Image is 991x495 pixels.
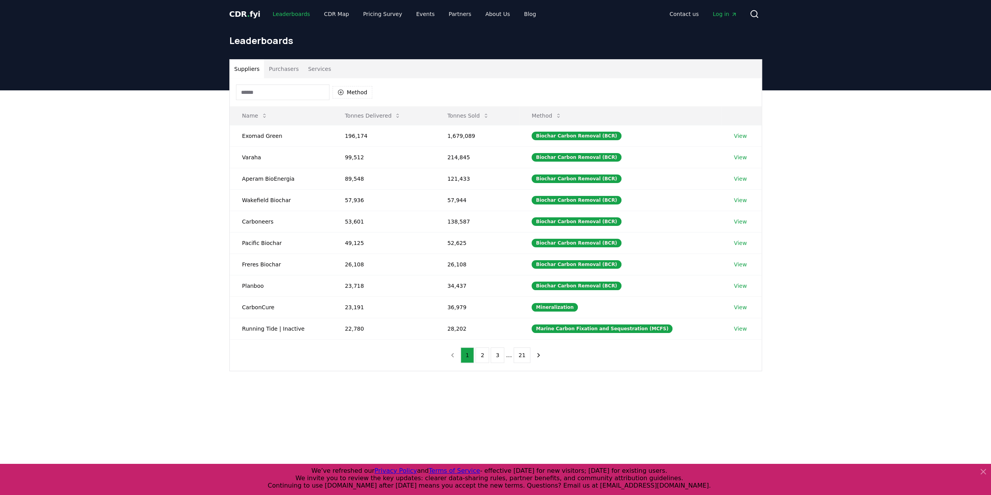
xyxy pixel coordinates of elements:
[663,7,705,21] a: Contact us
[266,7,316,21] a: Leaderboards
[230,168,333,189] td: Aperam BioEnergia
[532,132,621,140] div: Biochar Carbon Removal (BCR)
[475,347,489,363] button: 2
[706,7,743,21] a: Log in
[491,347,504,363] button: 3
[518,7,542,21] a: Blog
[266,7,542,21] nav: Main
[435,296,519,318] td: 36,979
[435,275,519,296] td: 34,437
[435,125,519,146] td: 1,679,089
[333,125,435,146] td: 196,174
[333,86,373,99] button: Method
[435,318,519,339] td: 28,202
[333,232,435,254] td: 49,125
[229,9,261,19] a: CDR.fyi
[230,146,333,168] td: Varaha
[230,232,333,254] td: Pacific Biochar
[339,108,407,123] button: Tonnes Delivered
[734,218,747,225] a: View
[734,325,747,333] a: View
[230,211,333,232] td: Carboneers
[435,146,519,168] td: 214,845
[229,34,762,47] h1: Leaderboards
[663,7,743,21] nav: Main
[230,296,333,318] td: CarbonCure
[734,261,747,268] a: View
[532,153,621,162] div: Biochar Carbon Removal (BCR)
[532,347,545,363] button: next page
[435,189,519,211] td: 57,944
[506,351,512,360] li: ...
[230,275,333,296] td: Planboo
[333,168,435,189] td: 89,548
[230,254,333,275] td: Freres Biochar
[532,196,621,204] div: Biochar Carbon Removal (BCR)
[734,303,747,311] a: View
[333,211,435,232] td: 53,601
[230,318,333,339] td: Running Tide | Inactive
[230,60,264,78] button: Suppliers
[264,60,303,78] button: Purchasers
[734,132,747,140] a: View
[734,153,747,161] a: View
[734,196,747,204] a: View
[333,254,435,275] td: 26,108
[333,296,435,318] td: 23,191
[525,108,568,123] button: Method
[230,125,333,146] td: Exomad Green
[333,189,435,211] td: 57,936
[435,254,519,275] td: 26,108
[357,7,408,21] a: Pricing Survey
[442,7,477,21] a: Partners
[333,275,435,296] td: 23,718
[461,347,474,363] button: 1
[303,60,336,78] button: Services
[734,282,747,290] a: View
[441,108,495,123] button: Tonnes Sold
[532,282,621,290] div: Biochar Carbon Removal (BCR)
[532,174,621,183] div: Biochar Carbon Removal (BCR)
[333,146,435,168] td: 99,512
[713,10,737,18] span: Log in
[435,232,519,254] td: 52,625
[532,324,672,333] div: Marine Carbon Fixation and Sequestration (MCFS)
[532,239,621,247] div: Biochar Carbon Removal (BCR)
[514,347,531,363] button: 21
[230,189,333,211] td: Wakefield Biochar
[435,168,519,189] td: 121,433
[435,211,519,232] td: 138,587
[532,303,578,312] div: Mineralization
[734,239,747,247] a: View
[236,108,274,123] button: Name
[479,7,516,21] a: About Us
[247,9,250,19] span: .
[318,7,355,21] a: CDR Map
[333,318,435,339] td: 22,780
[532,217,621,226] div: Biochar Carbon Removal (BCR)
[734,175,747,183] a: View
[229,9,261,19] span: CDR fyi
[532,260,621,269] div: Biochar Carbon Removal (BCR)
[410,7,441,21] a: Events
